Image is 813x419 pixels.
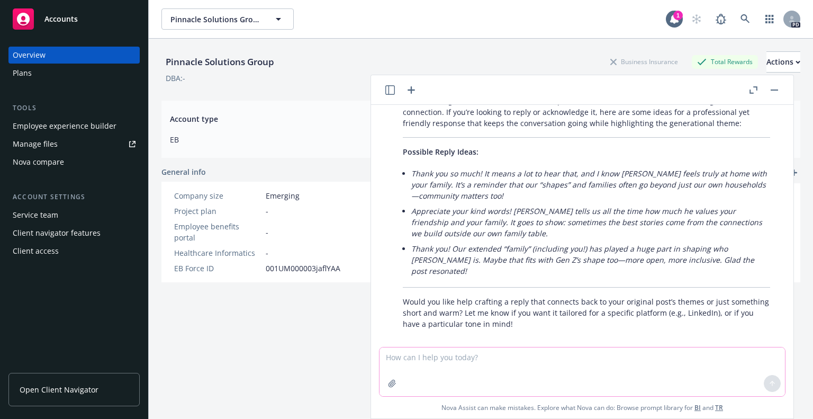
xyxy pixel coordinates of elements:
div: Account settings [8,192,140,202]
div: Actions [766,52,800,72]
a: Overview [8,47,140,64]
em: Thank you! Our extended “family” (including you!) has played a huge part in shaping who [PERSON_N... [411,244,754,276]
span: Possible Reply Ideas: [403,147,478,157]
a: Switch app [759,8,780,30]
a: Plans [8,65,140,82]
div: Healthcare Informatics [174,247,261,258]
div: Overview [13,47,46,64]
span: - [266,227,268,238]
a: Start snowing [686,8,707,30]
span: Pinnacle Solutions Group [170,14,262,25]
a: TR [715,403,723,412]
a: BI [694,403,701,412]
div: EB Force ID [174,263,261,274]
a: add [788,166,800,179]
div: Client navigator features [13,225,101,242]
p: Would you like help crafting a reply that connects back to your original post’s themes or just so... [403,296,770,329]
div: Manage files [13,136,58,153]
em: Thank you so much! It means a lot to hear that, and I know [PERSON_NAME] feels truly at home with... [411,168,767,201]
em: Appreciate your kind words! [PERSON_NAME] tells us all the time how much he values your friendshi... [411,206,762,238]
div: Employee benefits portal [174,221,261,243]
span: - [266,247,268,258]
div: Employee experience builder [13,118,116,135]
span: Open Client Navigator [20,384,98,395]
a: Employee experience builder [8,118,140,135]
div: Service team [13,207,58,224]
span: General info [161,166,206,177]
p: That’s a thoughtful and warm comment—it personalizes the conversation and reflects genuine connec... [403,95,770,129]
div: Nova compare [13,154,64,171]
span: Nova Assist can make mistakes. Explore what Nova can do: Browse prompt library for and [441,397,723,418]
button: Pinnacle Solutions Group [161,8,294,30]
a: Report a Bug [710,8,731,30]
div: Total Rewards [692,55,758,68]
span: Emerging [266,190,300,201]
button: Actions [766,51,800,73]
div: 1 [673,11,683,20]
a: Search [735,8,756,30]
div: Plans [13,65,32,82]
div: Company size [174,190,261,201]
div: Tools [8,103,140,113]
div: DBA: - [166,73,185,84]
span: Account type [170,113,468,124]
span: 001UM000003jaflYAA [266,263,340,274]
span: EB [170,134,468,145]
a: Client access [8,243,140,260]
a: Service team [8,207,140,224]
div: Project plan [174,206,261,217]
div: Pinnacle Solutions Group [161,55,278,69]
a: Accounts [8,4,140,34]
a: Manage files [8,136,140,153]
span: - [266,206,268,217]
a: Nova compare [8,154,140,171]
div: Business Insurance [605,55,683,68]
span: Accounts [44,15,78,23]
a: Client navigator features [8,225,140,242]
div: Client access [13,243,59,260]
